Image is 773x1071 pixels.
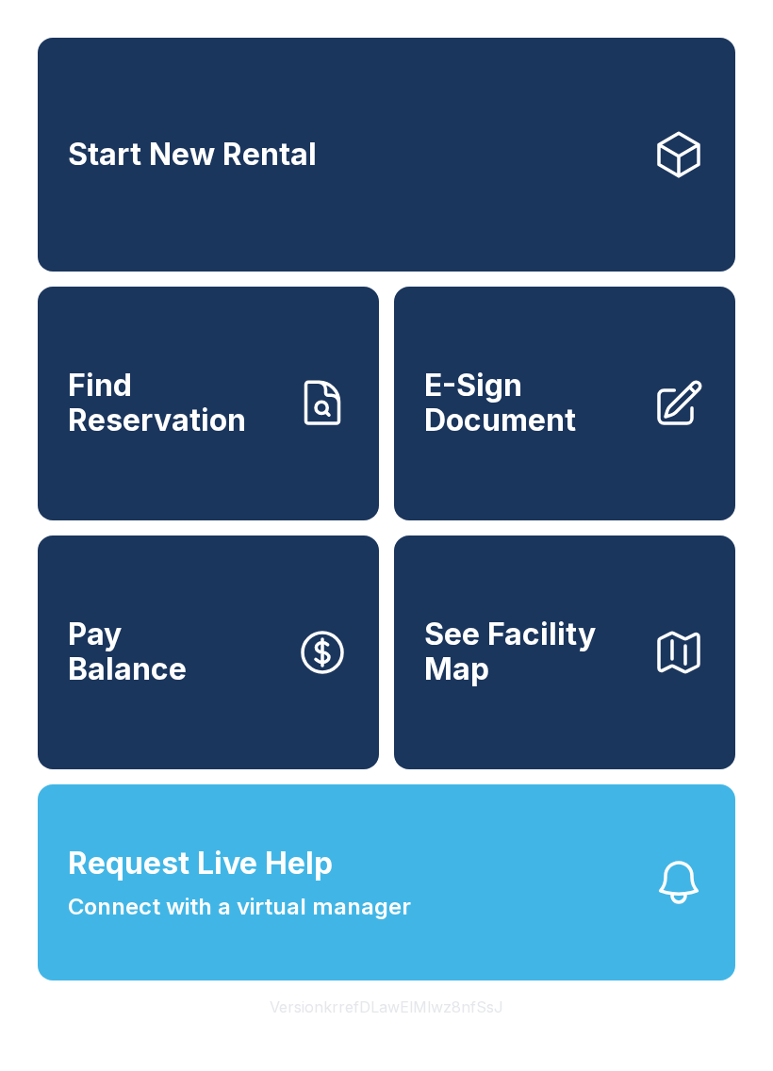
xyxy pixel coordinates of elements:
a: Find Reservation [38,287,379,520]
span: Find Reservation [68,369,281,437]
span: E-Sign Document [424,369,637,437]
button: See Facility Map [394,535,735,769]
span: See Facility Map [424,618,637,686]
span: Start New Rental [68,138,317,173]
span: Pay Balance [68,618,187,686]
a: Start New Rental [38,38,735,272]
button: PayBalance [38,535,379,769]
button: VersionkrrefDLawElMlwz8nfSsJ [255,980,518,1033]
span: Request Live Help [68,841,333,886]
button: Request Live HelpConnect with a virtual manager [38,784,735,980]
span: Connect with a virtual manager [68,890,411,924]
a: E-Sign Document [394,287,735,520]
